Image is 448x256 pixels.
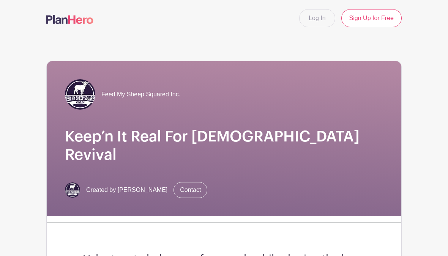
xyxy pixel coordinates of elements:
a: Log In [299,9,335,27]
img: Logo.JPG [65,79,95,110]
img: Logo.JPG [65,182,80,198]
h1: Keep’n It Real For [DEMOGRAPHIC_DATA] Revival [65,128,383,164]
span: Feed My Sheep Squared Inc. [101,90,180,99]
span: Created by [PERSON_NAME] [86,185,167,195]
a: Contact [174,182,207,198]
img: logo-507f7623f17ff9eddc593b1ce0a138ce2505c220e1c5a4e2b4648c50719b7d32.svg [46,15,93,24]
a: Sign Up for Free [341,9,402,27]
